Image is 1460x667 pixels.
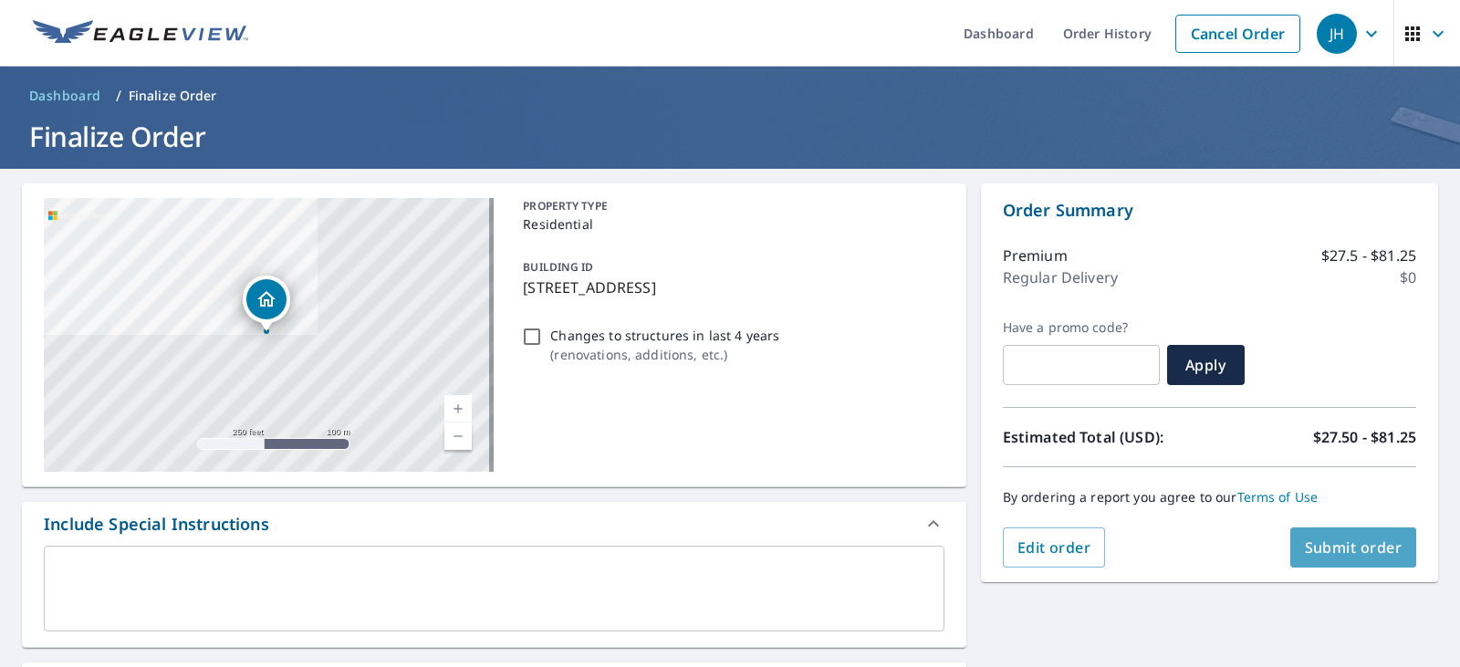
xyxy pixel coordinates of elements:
[1003,489,1416,505] p: By ordering a report you agree to our
[1321,245,1416,266] p: $27.5 - $81.25
[1237,488,1319,505] a: Terms of Use
[1305,537,1403,558] span: Submit order
[1017,537,1091,558] span: Edit order
[1003,319,1160,336] label: Have a promo code?
[1003,527,1106,568] button: Edit order
[1182,355,1230,375] span: Apply
[116,85,121,107] li: /
[523,259,593,275] p: BUILDING ID
[1003,266,1118,288] p: Regular Delivery
[1003,426,1210,448] p: Estimated Total (USD):
[1313,426,1416,448] p: $27.50 - $81.25
[550,326,779,345] p: Changes to structures in last 4 years
[523,276,936,298] p: [STREET_ADDRESS]
[29,87,101,105] span: Dashboard
[1400,266,1416,288] p: $0
[444,422,472,450] a: Current Level 17, Zoom Out
[33,20,248,47] img: EV Logo
[1003,198,1416,223] p: Order Summary
[22,81,1438,110] nav: breadcrumb
[129,87,217,105] p: Finalize Order
[523,198,936,214] p: PROPERTY TYPE
[550,345,779,364] p: ( renovations, additions, etc. )
[243,276,290,332] div: Dropped pin, building 1, Residential property, 4012 10th St W Lehigh Acres, FL 33971
[1003,245,1068,266] p: Premium
[444,395,472,422] a: Current Level 17, Zoom In
[1290,527,1417,568] button: Submit order
[44,512,269,537] div: Include Special Instructions
[1317,14,1357,54] div: JH
[22,502,966,546] div: Include Special Instructions
[1167,345,1245,385] button: Apply
[523,214,936,234] p: Residential
[22,81,109,110] a: Dashboard
[1175,15,1300,53] a: Cancel Order
[22,118,1438,155] h1: Finalize Order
